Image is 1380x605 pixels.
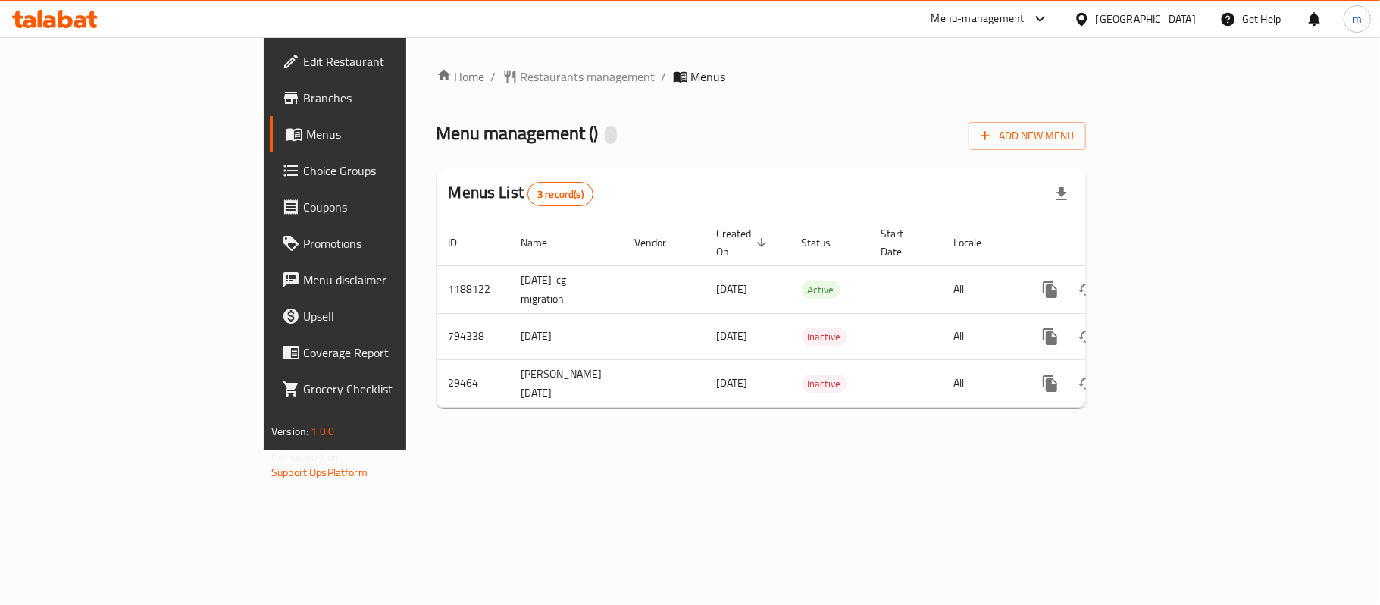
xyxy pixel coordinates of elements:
[1032,318,1069,355] button: more
[303,234,482,252] span: Promotions
[303,271,482,289] span: Menu disclaimer
[527,182,593,206] div: Total records count
[449,234,477,252] span: ID
[437,67,1086,86] nav: breadcrumb
[303,380,482,398] span: Grocery Checklist
[528,187,593,202] span: 3 record(s)
[509,359,623,407] td: [PERSON_NAME] [DATE]
[1353,11,1362,27] span: m
[437,220,1190,408] table: enhanced table
[509,265,623,313] td: [DATE]-cg migration
[802,375,847,393] span: Inactive
[1069,318,1105,355] button: Change Status
[802,328,847,346] span: Inactive
[270,43,494,80] a: Edit Restaurant
[270,116,494,152] a: Menus
[1044,176,1080,212] div: Export file
[270,262,494,298] a: Menu disclaimer
[437,116,599,150] span: Menu management ( )
[1069,271,1105,308] button: Change Status
[942,313,1020,359] td: All
[270,298,494,334] a: Upsell
[270,371,494,407] a: Grocery Checklist
[954,234,1002,252] span: Locale
[802,281,840,299] span: Active
[521,234,568,252] span: Name
[303,52,482,71] span: Edit Restaurant
[303,343,482,362] span: Coverage Report
[969,122,1086,150] button: Add New Menu
[270,152,494,189] a: Choice Groups
[311,422,334,441] span: 1.0.0
[1069,365,1105,402] button: Change Status
[1032,365,1069,402] button: more
[1096,11,1196,27] div: [GEOGRAPHIC_DATA]
[306,125,482,143] span: Menus
[942,265,1020,313] td: All
[717,279,748,299] span: [DATE]
[521,67,656,86] span: Restaurants management
[869,265,942,313] td: -
[271,447,341,467] span: Get support on:
[1020,220,1190,266] th: Actions
[303,307,482,325] span: Upsell
[717,373,748,393] span: [DATE]
[1032,271,1069,308] button: more
[303,198,482,216] span: Coupons
[270,80,494,116] a: Branches
[981,127,1074,146] span: Add New Menu
[635,234,687,252] span: Vendor
[942,359,1020,407] td: All
[303,89,482,107] span: Branches
[271,422,308,441] span: Version:
[662,67,667,86] li: /
[717,224,771,261] span: Created On
[270,189,494,225] a: Coupons
[869,359,942,407] td: -
[881,224,924,261] span: Start Date
[717,326,748,346] span: [DATE]
[802,281,840,299] div: Active
[691,67,726,86] span: Menus
[509,313,623,359] td: [DATE]
[303,161,482,180] span: Choice Groups
[802,375,847,393] div: Inactive
[869,313,942,359] td: -
[802,234,851,252] span: Status
[270,225,494,262] a: Promotions
[449,181,593,206] h2: Menus List
[270,334,494,371] a: Coverage Report
[931,10,1025,28] div: Menu-management
[802,328,847,346] div: Inactive
[271,462,368,482] a: Support.OpsPlatform
[502,67,656,86] a: Restaurants management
